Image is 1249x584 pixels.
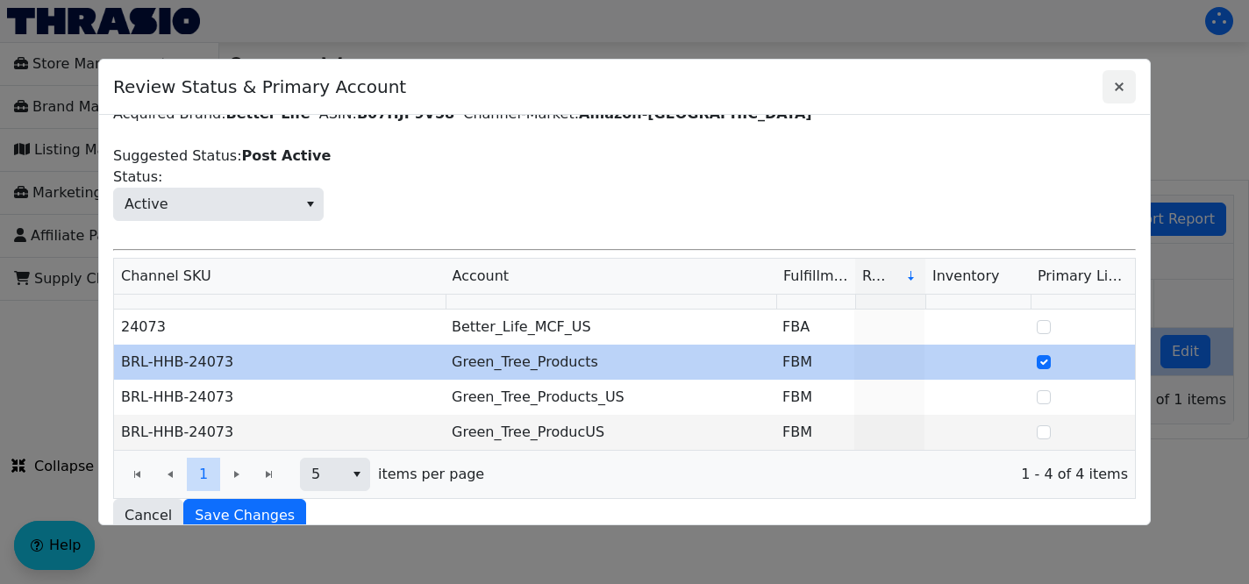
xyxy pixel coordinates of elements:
label: B07HJP9V58 [357,105,454,122]
span: Channel SKU [121,266,211,287]
button: Page 1 [187,458,220,491]
span: Account [453,266,510,287]
button: Close [1103,70,1136,103]
td: BRL-HHB-24073 [114,415,445,450]
span: 1 - 4 of 4 items [498,464,1128,485]
span: Active [125,194,168,215]
label: Post Active [242,147,332,164]
button: select [297,189,323,220]
td: FBA [775,310,854,345]
td: BRL-HHB-24073 [114,345,445,380]
div: Name: Acquired Brand: ASIN: Channel-Market: Suggested Status: [113,61,1136,532]
span: Inventory [932,266,999,287]
span: Status: [113,188,324,221]
td: BRL-HHB-24073 [114,380,445,415]
span: Cancel [125,505,172,526]
button: Save Changes [183,499,306,532]
span: Primary Listing [1038,267,1143,284]
button: Cancel [113,499,183,532]
td: 24073 [114,310,445,345]
span: Revenue [862,266,891,287]
span: Save Changes [195,505,295,526]
input: Select Row [1037,425,1051,439]
input: Select Row [1037,390,1051,404]
input: Select Row [1037,355,1051,369]
span: Page size [300,458,370,491]
td: Green_Tree_Products_US [445,380,775,415]
span: Review Status & Primary Account [113,65,1103,109]
td: FBM [775,345,854,380]
span: 1 [199,464,208,485]
td: Green_Tree_ProducUS [445,415,775,450]
span: Status: [113,167,162,188]
button: select [344,459,369,490]
td: FBM [775,380,854,415]
label: Better Life [226,105,310,122]
td: Better_Life_MCF_US [445,310,775,345]
span: 5 [311,464,333,485]
label: Amazon-[GEOGRAPHIC_DATA] [579,105,812,122]
input: Select Row [1037,320,1051,334]
td: Green_Tree_Products [445,345,775,380]
td: FBM [775,415,854,450]
span: items per page [378,464,484,485]
div: Page 1 of 1 [114,450,1135,498]
span: Fulfillment [783,266,848,287]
